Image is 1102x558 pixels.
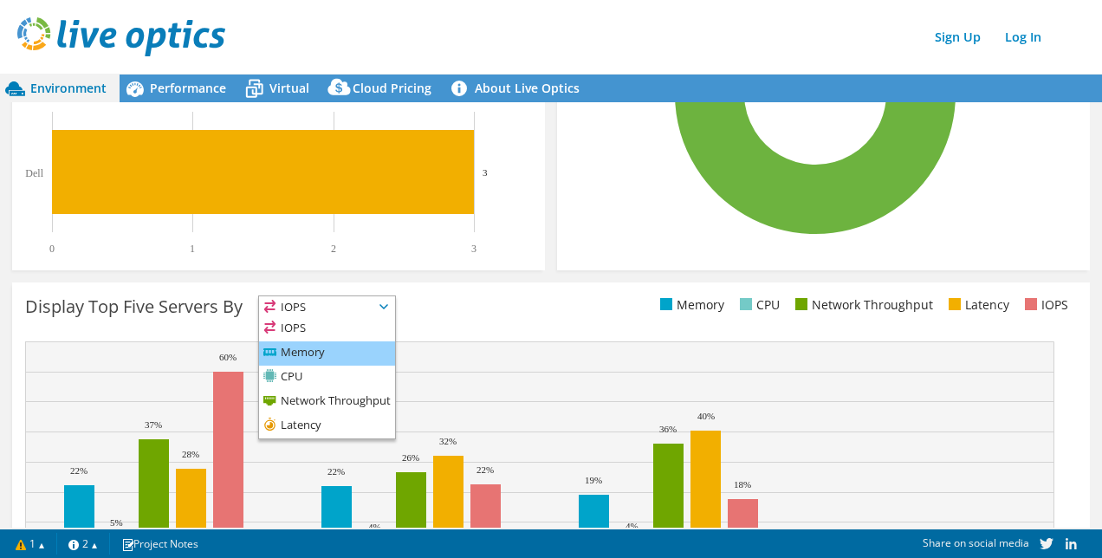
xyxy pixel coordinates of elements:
li: Latency [259,414,395,438]
li: Memory [656,295,724,315]
span: Performance [150,80,226,96]
text: Dell [25,167,43,179]
text: 60% [219,352,237,362]
span: Environment [30,80,107,96]
a: 2 [56,533,110,555]
text: 3 [471,243,476,255]
text: 3 [483,167,488,178]
text: 0 [49,243,55,255]
a: 1 [3,533,57,555]
text: 40% [697,411,715,421]
a: Project Notes [109,533,211,555]
li: CPU [736,295,780,315]
text: 36% [659,424,677,434]
li: Latency [944,295,1009,315]
text: 26% [402,452,419,463]
li: CPU [259,366,395,390]
span: IOPS [259,296,395,317]
a: About Live Optics [444,75,593,102]
text: 28% [182,449,199,459]
text: 18% [734,479,751,490]
text: 32% [439,436,457,446]
li: IOPS [1021,295,1068,315]
text: 37% [145,419,162,430]
a: Sign Up [926,24,989,49]
li: Network Throughput [791,295,933,315]
text: 4% [626,521,639,531]
text: 4% [368,522,381,532]
text: 5% [110,517,123,528]
text: 19% [585,475,602,485]
li: IOPS [259,317,395,341]
text: 1 [190,243,195,255]
a: Log In [996,24,1050,49]
li: Memory [259,341,395,366]
text: 22% [327,466,345,477]
span: Cloud Pricing [353,80,431,96]
img: live_optics_svg.svg [17,17,225,56]
li: Network Throughput [259,390,395,414]
text: 22% [70,465,88,476]
text: 22% [476,464,494,475]
text: 2 [331,243,336,255]
span: Share on social media [923,535,1029,550]
span: Virtual [269,80,309,96]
